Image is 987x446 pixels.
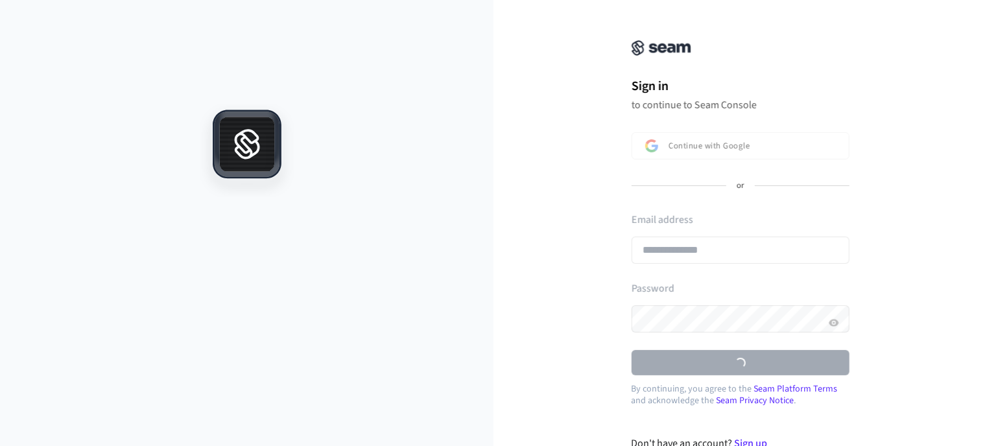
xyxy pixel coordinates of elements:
[754,382,838,395] a: Seam Platform Terms
[632,383,850,406] p: By continuing, you agree to the and acknowledge the .
[737,180,744,192] p: or
[826,315,842,331] button: Show password
[632,76,850,96] h1: Sign in
[632,40,691,56] img: Seam Console
[717,394,794,407] a: Seam Privacy Notice
[632,99,850,111] p: to continue to Seam Console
